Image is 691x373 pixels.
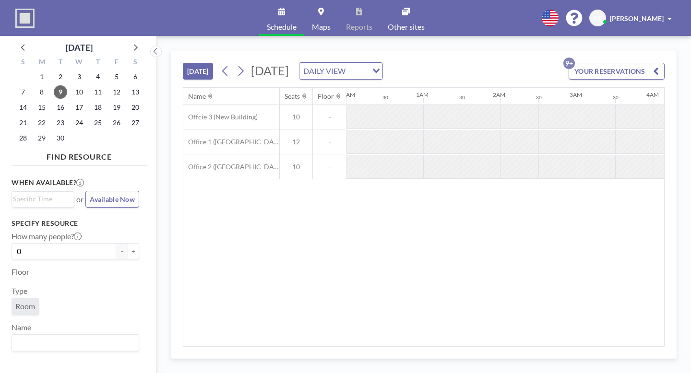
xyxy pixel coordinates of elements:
[339,91,355,98] div: 12AM
[72,70,86,83] span: Wednesday, September 3, 2025
[70,57,89,69] div: W
[318,92,334,101] div: Floor
[12,148,147,162] h4: FIND RESOURCE
[54,85,67,99] span: Tuesday, September 9, 2025
[280,138,312,146] span: 12
[183,163,279,171] span: Office 2 ([GEOGRAPHIC_DATA])
[91,85,105,99] span: Thursday, September 11, 2025
[570,91,582,98] div: 3AM
[12,232,82,241] label: How many people?
[116,243,128,259] button: -
[51,57,70,69] div: T
[76,195,83,204] span: or
[613,94,619,101] div: 30
[54,70,67,83] span: Tuesday, September 2, 2025
[299,63,382,79] div: Search for option
[382,94,388,101] div: 30
[88,57,107,69] div: T
[14,57,33,69] div: S
[126,57,144,69] div: S
[563,58,575,69] p: 9+
[493,91,505,98] div: 2AM
[16,101,30,114] span: Sunday, September 14, 2025
[13,194,69,204] input: Search for option
[348,65,367,77] input: Search for option
[267,23,297,31] span: Schedule
[183,63,213,80] button: [DATE]
[110,70,123,83] span: Friday, September 5, 2025
[183,113,258,121] span: Offcie 3 (New Building)
[35,101,48,114] span: Monday, September 15, 2025
[110,116,123,129] span: Friday, September 26, 2025
[183,138,279,146] span: Office 1 ([GEOGRAPHIC_DATA])
[12,219,139,228] h3: Specify resource
[313,163,346,171] span: -
[129,85,142,99] span: Saturday, September 13, 2025
[12,267,29,277] label: Floor
[593,14,602,23] span: RK
[388,23,425,31] span: Other sites
[90,195,135,203] span: Available Now
[285,92,300,101] div: Seats
[15,9,35,28] img: organization-logo
[646,91,659,98] div: 4AM
[85,191,139,208] button: Available Now
[110,101,123,114] span: Friday, September 19, 2025
[72,85,86,99] span: Wednesday, September 10, 2025
[12,323,31,332] label: Name
[35,70,48,83] span: Monday, September 1, 2025
[128,243,139,259] button: +
[12,335,139,351] div: Search for option
[91,101,105,114] span: Thursday, September 18, 2025
[129,70,142,83] span: Saturday, September 6, 2025
[129,101,142,114] span: Saturday, September 20, 2025
[16,116,30,129] span: Sunday, September 21, 2025
[35,116,48,129] span: Monday, September 22, 2025
[416,91,429,98] div: 1AM
[313,113,346,121] span: -
[459,94,465,101] div: 30
[66,41,93,54] div: [DATE]
[33,57,51,69] div: M
[301,65,347,77] span: DAILY VIEW
[188,92,206,101] div: Name
[72,116,86,129] span: Wednesday, September 24, 2025
[280,113,312,121] span: 10
[610,14,664,23] span: [PERSON_NAME]
[313,138,346,146] span: -
[536,94,542,101] div: 30
[35,85,48,99] span: Monday, September 8, 2025
[54,131,67,145] span: Tuesday, September 30, 2025
[569,63,665,80] button: YOUR RESERVATIONS9+
[16,85,30,99] span: Sunday, September 7, 2025
[13,337,133,349] input: Search for option
[35,131,48,145] span: Monday, September 29, 2025
[16,131,30,145] span: Sunday, September 28, 2025
[54,101,67,114] span: Tuesday, September 16, 2025
[12,286,27,296] label: Type
[91,70,105,83] span: Thursday, September 4, 2025
[91,116,105,129] span: Thursday, September 25, 2025
[251,63,289,78] span: [DATE]
[312,23,331,31] span: Maps
[107,57,126,69] div: F
[346,23,372,31] span: Reports
[280,163,312,171] span: 10
[110,85,123,99] span: Friday, September 12, 2025
[54,116,67,129] span: Tuesday, September 23, 2025
[15,302,35,311] span: Room
[12,192,74,206] div: Search for option
[129,116,142,129] span: Saturday, September 27, 2025
[72,101,86,114] span: Wednesday, September 17, 2025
